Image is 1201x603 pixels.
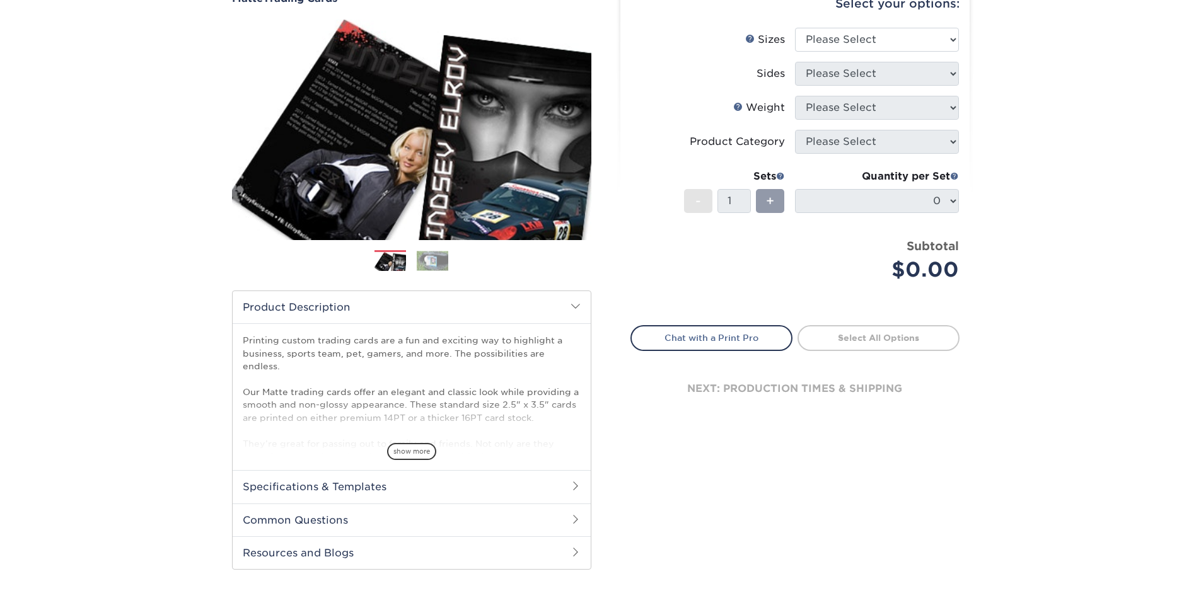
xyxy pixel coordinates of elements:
span: - [695,192,701,210]
div: Sizes [745,32,785,47]
a: Select All Options [798,325,960,350]
span: show more [387,443,436,460]
div: Quantity per Set [795,169,959,184]
h2: Specifications & Templates [233,470,591,503]
div: next: production times & shipping [630,351,960,427]
h2: Common Questions [233,503,591,536]
p: Printing custom trading cards are a fun and exciting way to highlight a business, sports team, pe... [243,334,581,501]
span: + [766,192,774,210]
a: Chat with a Print Pro [630,325,792,350]
h2: Product Description [233,291,591,323]
div: Product Category [690,134,785,149]
div: Sets [684,169,785,184]
img: Trading Cards 02 [417,251,448,270]
h2: Resources and Blogs [233,536,591,569]
strong: Subtotal [907,239,959,253]
div: Sides [757,66,785,81]
img: Matte 01 [232,6,591,254]
div: Weight [733,100,785,115]
div: $0.00 [804,255,959,285]
img: Trading Cards 01 [374,251,406,273]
